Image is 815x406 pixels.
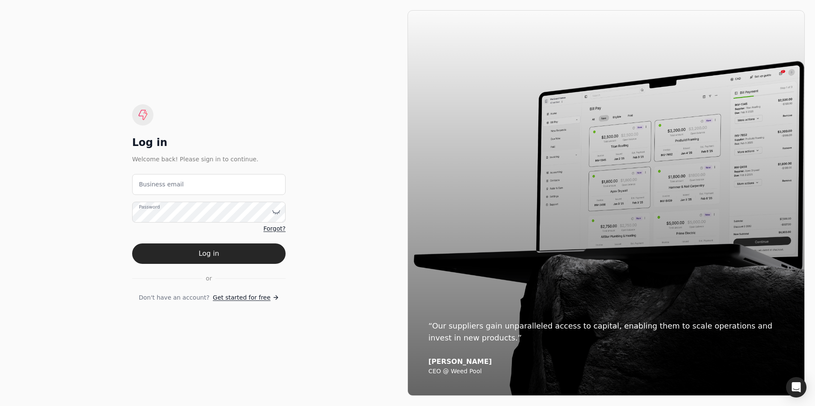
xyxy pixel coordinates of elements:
[428,357,784,366] div: [PERSON_NAME]
[428,368,784,375] div: CEO @ Weed Pool
[132,154,286,164] div: Welcome back! Please sign in to continue.
[139,180,184,189] label: Business email
[213,293,279,302] a: Get started for free
[132,243,286,264] button: Log in
[139,203,160,210] label: Password
[213,293,270,302] span: Get started for free
[786,377,806,397] div: Open Intercom Messenger
[206,274,212,283] span: or
[132,136,286,149] div: Log in
[263,224,286,233] a: Forgot?
[139,293,209,302] span: Don't have an account?
[428,320,784,344] div: “Our suppliers gain unparalleled access to capital, enabling them to scale operations and invest ...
